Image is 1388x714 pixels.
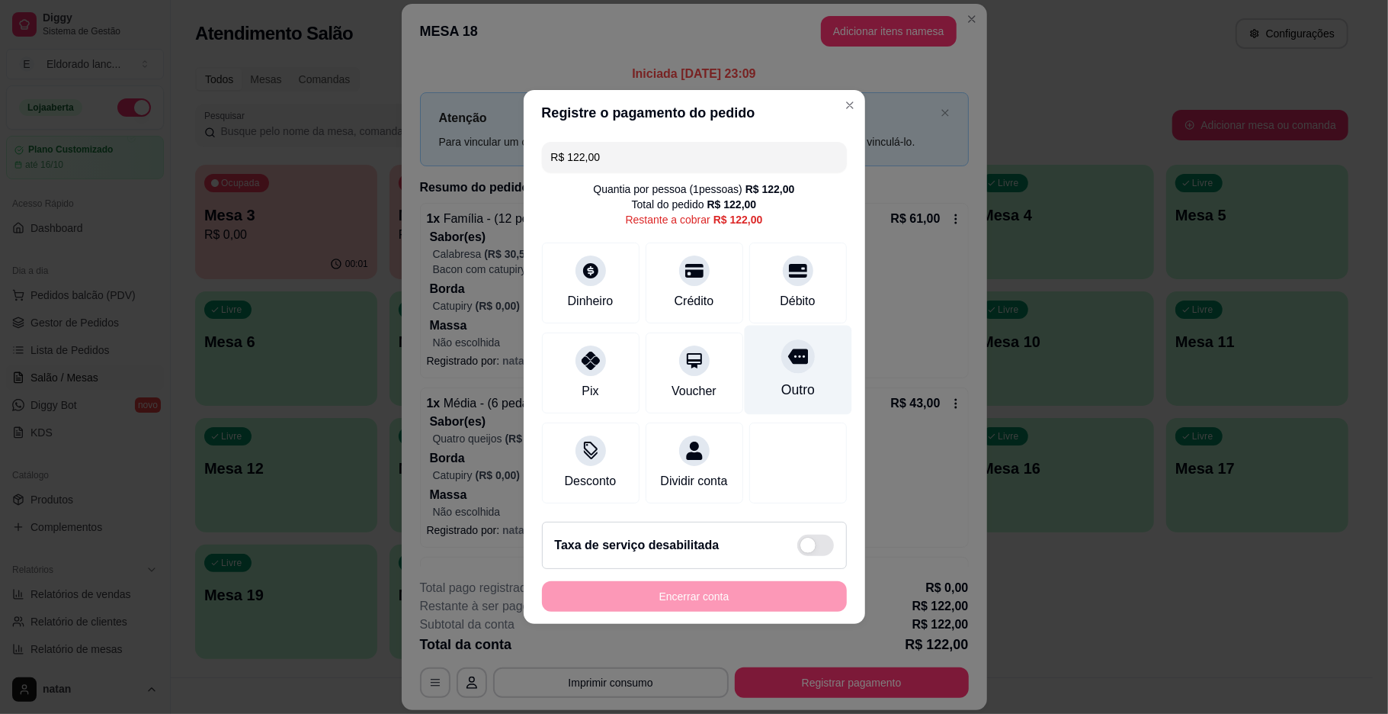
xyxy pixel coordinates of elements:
[626,212,763,227] div: Restante a cobrar
[555,536,720,555] h2: Taxa de serviço desabilitada
[660,472,727,490] div: Dividir conta
[707,197,757,212] div: R$ 122,00
[524,90,865,136] header: Registre o pagamento do pedido
[594,182,795,197] div: Quantia por pessoa ( 1 pessoas)
[780,292,815,310] div: Débito
[745,182,795,197] div: R$ 122,00
[672,382,716,400] div: Voucher
[632,197,757,212] div: Total do pedido
[551,142,838,172] input: Ex.: hambúrguer de cordeiro
[568,292,614,310] div: Dinheiro
[565,472,617,490] div: Desconto
[713,212,763,227] div: R$ 122,00
[838,93,862,117] button: Close
[781,380,814,400] div: Outro
[582,382,598,400] div: Pix
[675,292,714,310] div: Crédito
